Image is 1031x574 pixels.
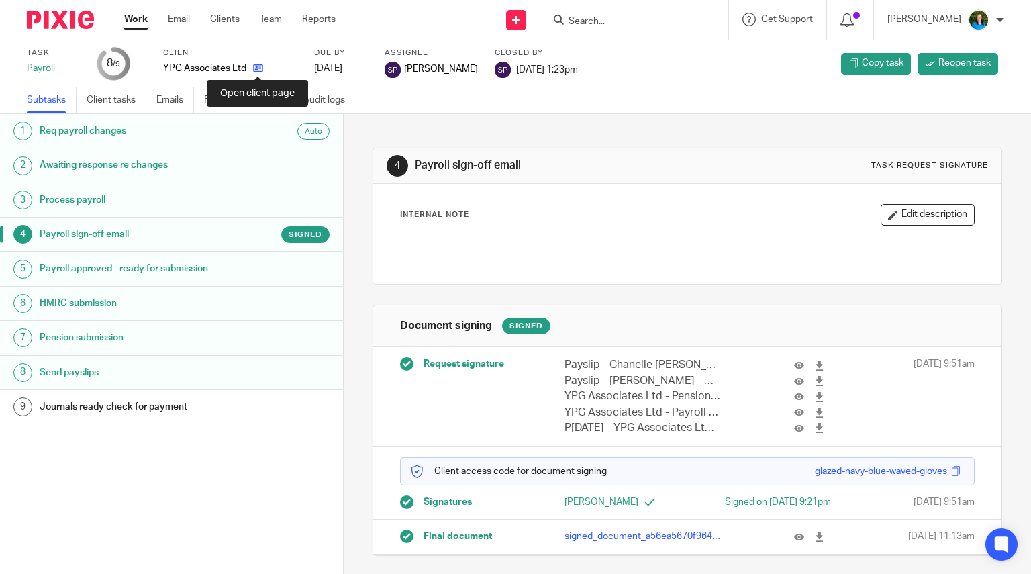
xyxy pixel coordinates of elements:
span: [PERSON_NAME] [404,62,478,76]
h1: Payroll sign-off email [415,158,716,173]
a: Team [260,13,282,26]
label: Closed by [495,48,578,58]
a: Reports [302,13,336,26]
div: 6 [13,294,32,313]
h1: Send payslips [40,363,233,383]
p: Client access code for document signing [411,465,607,478]
div: 5 [13,260,32,279]
img: Pixie [27,11,94,29]
button: Edit description [881,204,975,226]
p: YPG Associates Ltd - Payroll Summary - Month 3.pdf [564,405,720,420]
h1: Payroll approved - ready for submission [40,258,233,279]
img: svg%3E [385,62,401,78]
div: [DATE] [314,62,368,75]
a: Client tasks [87,87,146,113]
label: Client [163,48,297,58]
a: Files [204,87,234,113]
p: [PERSON_NAME] [564,495,687,509]
span: [DATE] 9:51am [914,357,975,436]
a: Email [168,13,190,26]
span: Get Support [761,15,813,24]
a: Notes (0) [244,87,293,113]
a: Subtasks [27,87,77,113]
h1: Journals ready check for payment [40,397,233,417]
span: Reopen task [938,56,991,70]
div: 4 [387,155,408,177]
a: Copy task [841,53,911,75]
span: Copy task [862,56,903,70]
span: Signed [289,229,322,240]
a: Work [124,13,148,26]
a: Reopen task [918,53,998,75]
div: 3 [13,191,32,209]
p: Internal Note [400,209,469,220]
div: Signed [502,318,550,334]
div: 9 [13,397,32,416]
div: Signed on [DATE] 9:21pm [708,495,831,509]
div: Task request signature [871,160,988,171]
p: Payslip - Chanelle [PERSON_NAME] - Month Ending [DATE].pdf [564,357,720,373]
span: [DATE] 9:51am [914,495,975,509]
a: Emails [156,87,194,113]
h1: Req payroll changes [40,121,233,141]
p: YPG Associates Ltd - Pensions - Month 3.pdf [564,389,720,404]
div: 2 [13,156,32,175]
span: Request signature [424,357,504,371]
p: YPG Associates Ltd [163,62,246,75]
h1: Process payroll [40,190,233,210]
p: signed_document_a56ea5670f964fd085e37304b21e9428.pdf [564,530,720,543]
div: 4 [13,225,32,244]
img: svg%3E [495,62,511,78]
h1: HMRC submission [40,293,233,314]
div: Auto [297,123,330,140]
span: [DATE] 11:13am [908,530,975,543]
label: Due by [314,48,368,58]
div: 8 [107,56,120,71]
label: Task [27,48,81,58]
h1: Awaiting response re changes [40,155,233,175]
span: [DATE] 1:23pm [516,64,578,74]
p: [PERSON_NAME] [887,13,961,26]
div: 1 [13,122,32,140]
a: Clients [210,13,240,26]
div: 8 [13,363,32,382]
div: glazed-navy-blue-waved-gloves [815,465,947,478]
label: Assignee [385,48,478,58]
p: P[DATE] - YPG Associates Ltd.pdf [564,420,720,436]
span: Signatures [424,495,472,509]
h1: Pension submission [40,328,233,348]
span: Final document [424,530,492,543]
h1: Payroll sign-off email [40,224,233,244]
small: /9 [113,60,120,68]
input: Search [567,16,688,28]
div: Payroll [27,62,81,75]
img: Z91wLL_E.jpeg [968,9,989,31]
a: Audit logs [303,87,355,113]
p: Payslip - [PERSON_NAME] - Month Ending [DATE].pdf [564,373,720,389]
div: 7 [13,328,32,347]
h1: Document signing [400,319,492,333]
